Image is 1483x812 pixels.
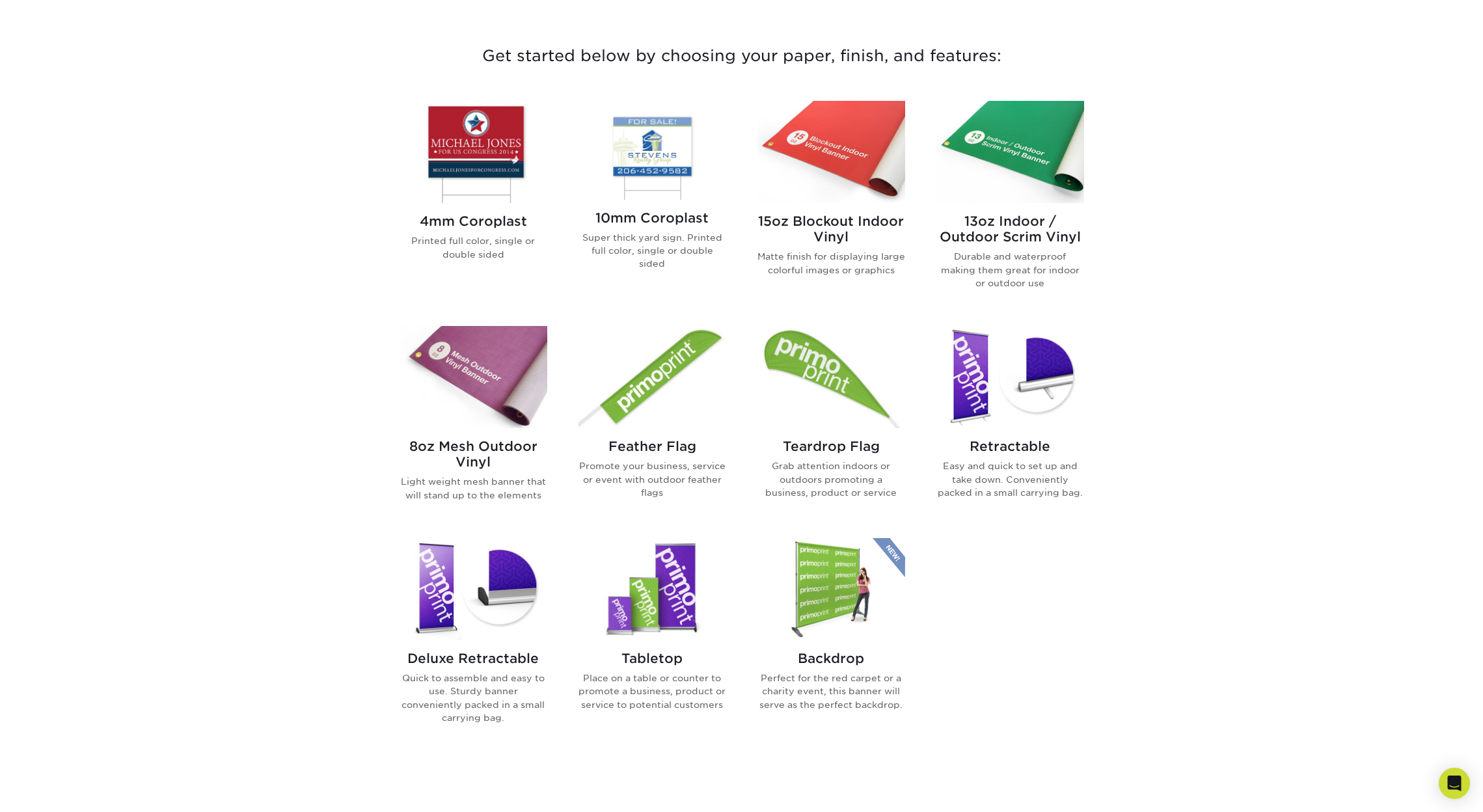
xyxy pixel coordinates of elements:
p: Quick to assemble and easy to use. Sturdy banner conveniently packed in a small carrying bag. [400,671,547,725]
p: Grab attention indoors or outdoors promoting a business, product or service [757,459,905,499]
h2: 15oz Blockout Indoor Vinyl [757,213,905,245]
p: Easy and quick to set up and take down. Conveniently packed in a small carrying bag. [936,459,1084,499]
a: Feather Flag Flags Feather Flag Promote your business, service or event with outdoor feather flags [578,326,726,522]
h2: Retractable [936,439,1084,454]
h2: 8oz Mesh Outdoor Vinyl [400,439,547,470]
p: Light weight mesh banner that will stand up to the elements [400,475,547,502]
h2: 10mm Coroplast [578,210,726,226]
img: Backdrop Banner Stands [757,538,905,640]
h2: Teardrop Flag [757,439,905,454]
a: 4mm Coroplast Signs 4mm Coroplast Printed full color, single or double sided [400,101,547,310]
p: Durable and waterproof making them great for indoor or outdoor use [936,250,1084,290]
h2: Tabletop [578,651,726,666]
a: 13oz Indoor / Outdoor Scrim Vinyl Banners 13oz Indoor / Outdoor Scrim Vinyl Durable and waterproo... [936,101,1084,310]
p: Matte finish for displaying large colorful images or graphics [757,250,905,277]
a: Tabletop Banner Stands Tabletop Place on a table or counter to promote a business, product or ser... [578,538,726,745]
p: Printed full color, single or double sided [400,234,547,261]
a: Backdrop Banner Stands Backdrop Perfect for the red carpet or a charity event, this banner will s... [757,538,905,745]
p: Promote your business, service or event with outdoor feather flags [578,459,726,499]
img: 13oz Indoor / Outdoor Scrim Vinyl Banners [936,101,1084,203]
a: 15oz Blockout Indoor Vinyl Banners 15oz Blockout Indoor Vinyl Matte finish for displaying large c... [757,101,905,310]
img: Retractable Banner Stands [936,326,1084,428]
a: Retractable Banner Stands Retractable Easy and quick to set up and take down. Conveniently packed... [936,326,1084,522]
img: Tabletop Banner Stands [578,538,726,640]
img: Deluxe Retractable Banner Stands [400,538,547,640]
p: Perfect for the red carpet or a charity event, this banner will serve as the perfect backdrop. [757,671,905,711]
img: Teardrop Flag Flags [757,326,905,428]
a: 8oz Mesh Outdoor Vinyl Banners 8oz Mesh Outdoor Vinyl Light weight mesh banner that will stand up... [400,326,547,522]
h2: Feather Flag [578,439,726,454]
p: Place on a table or counter to promote a business, product or service to potential customers [578,671,726,711]
img: 8oz Mesh Outdoor Vinyl Banners [400,326,547,428]
h2: 13oz Indoor / Outdoor Scrim Vinyl [936,213,1084,245]
p: Super thick yard sign. Printed full color, single or double sided [578,231,726,271]
a: Deluxe Retractable Banner Stands Deluxe Retractable Quick to assemble and easy to use. Sturdy ban... [400,538,547,745]
img: 15oz Blockout Indoor Vinyl Banners [757,101,905,203]
img: 4mm Coroplast Signs [400,101,547,203]
div: Open Intercom Messenger [1439,768,1470,799]
a: Teardrop Flag Flags Teardrop Flag Grab attention indoors or outdoors promoting a business, produc... [757,326,905,522]
a: 10mm Coroplast Signs 10mm Coroplast Super thick yard sign. Printed full color, single or double s... [578,101,726,310]
img: Feather Flag Flags [578,326,726,428]
h3: Get started below by choosing your paper, finish, and features: [361,27,1122,85]
h2: Backdrop [757,651,905,666]
h2: 4mm Coroplast [400,213,547,229]
img: 10mm Coroplast Signs [578,101,726,199]
img: New Product [873,538,905,577]
h2: Deluxe Retractable [400,651,547,666]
